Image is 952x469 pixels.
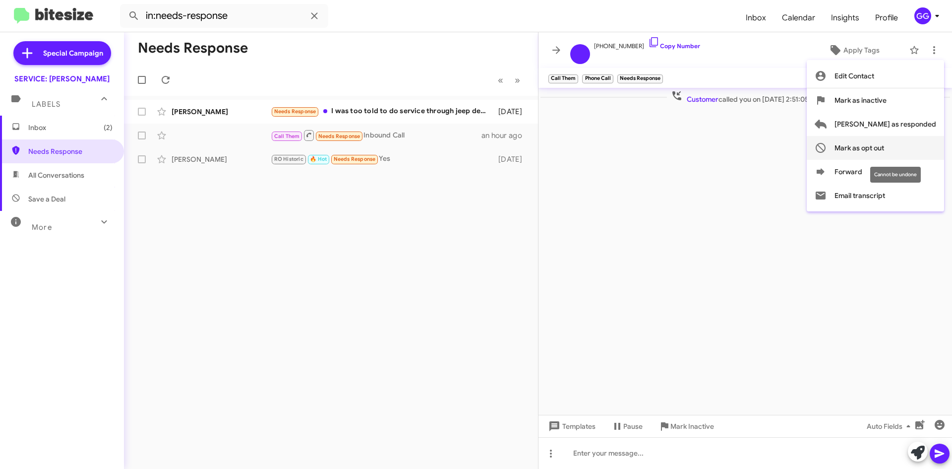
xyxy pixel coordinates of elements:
span: Mark as inactive [834,88,887,112]
span: [PERSON_NAME] as responded [834,112,936,136]
button: Forward [807,160,944,184]
span: Mark as opt out [834,136,884,160]
div: Cannot be undone [870,167,921,183]
span: Edit Contact [834,64,874,88]
button: Email transcript [807,184,944,207]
